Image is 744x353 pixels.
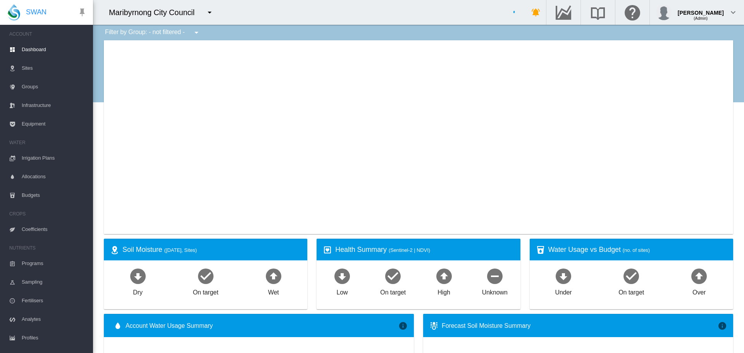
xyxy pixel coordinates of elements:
img: profile.jpg [656,5,672,20]
div: Filter by Group: - not filtered - [99,25,207,40]
md-icon: icon-arrow-up-bold-circle [435,267,453,285]
div: Maribyrnong City Council [109,7,201,18]
md-icon: Search the knowledge base [589,8,607,17]
span: SWAN [26,7,46,17]
span: CROPS [9,208,87,220]
span: Analytes [22,310,87,329]
md-icon: icon-water [113,321,122,331]
md-icon: icon-information [398,321,408,331]
md-icon: icon-chevron-down [728,8,738,17]
div: Wet [268,285,279,297]
span: ([DATE], Sites) [164,247,197,253]
span: Budgets [22,186,87,205]
md-icon: icon-cup-water [536,245,545,255]
div: Under [555,285,572,297]
md-icon: icon-thermometer-lines [429,321,439,331]
span: WATER [9,136,87,149]
div: On target [193,285,219,297]
div: Unknown [482,285,508,297]
md-icon: icon-checkbox-marked-circle [196,267,215,285]
div: Water Usage vs Budget [548,245,727,255]
span: Programs [22,254,87,273]
span: (Admin) [694,16,708,21]
span: (Sentinel-2 | NDVI) [389,247,430,253]
md-icon: icon-arrow-down-bold-circle [333,267,351,285]
span: Allocations [22,167,87,186]
div: On target [380,285,406,297]
span: Dashboard [22,40,87,59]
button: icon-menu-down [189,25,204,40]
span: Coefficients [22,220,87,239]
md-icon: icon-checkbox-marked-circle [384,267,402,285]
div: On target [618,285,644,297]
md-icon: icon-minus-circle [486,267,504,285]
md-icon: icon-heart-box-outline [323,245,332,255]
md-icon: icon-bell-ring [531,8,541,17]
span: Fertilisers [22,291,87,310]
span: Sites [22,59,87,77]
div: Dry [133,285,143,297]
md-icon: Click here for help [623,8,642,17]
md-icon: Go to the Data Hub [554,8,573,17]
span: (no. of sites) [623,247,650,253]
span: ACCOUNT [9,28,87,40]
md-icon: icon-information [718,321,727,331]
span: Sampling [22,273,87,291]
button: icon-bell-ring [528,5,544,20]
md-icon: icon-arrow-down-bold-circle [554,267,573,285]
span: Profiles [22,329,87,347]
md-icon: icon-checkbox-marked-circle [622,267,641,285]
div: Soil Moisture [122,245,301,255]
span: Infrastructure [22,96,87,115]
button: icon-menu-down [202,5,217,20]
div: Forecast Soil Moisture Summary [442,322,718,330]
div: High [437,285,450,297]
span: Equipment [22,115,87,133]
md-icon: icon-pin [77,8,87,17]
div: Over [692,285,706,297]
md-icon: icon-map-marker-radius [110,245,119,255]
md-icon: icon-arrow-up-bold-circle [264,267,283,285]
div: [PERSON_NAME] [678,6,724,14]
md-icon: icon-arrow-down-bold-circle [129,267,147,285]
div: Health Summary [335,245,514,255]
span: Irrigation Plans [22,149,87,167]
span: NUTRIENTS [9,242,87,254]
span: Groups [22,77,87,96]
span: Account Water Usage Summary [126,322,398,330]
md-icon: icon-menu-down [205,8,214,17]
md-icon: icon-menu-down [192,28,201,37]
div: Low [336,285,348,297]
md-icon: icon-arrow-up-bold-circle [690,267,708,285]
img: SWAN-Landscape-Logo-Colour-drop.png [8,4,20,21]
